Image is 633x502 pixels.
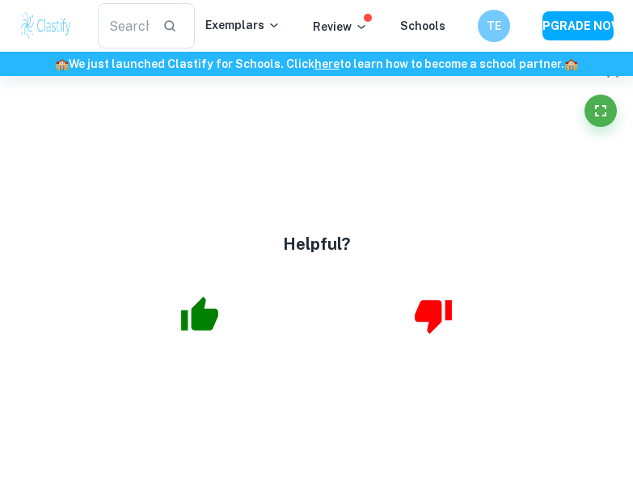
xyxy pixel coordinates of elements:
[314,57,340,70] a: here
[542,11,614,40] button: UPGRADE NOW
[485,17,504,35] h6: TE
[205,16,281,34] p: Exemplars
[3,55,630,73] h6: We just launched Clastify for Schools. Click to learn how to become a school partner.
[313,18,368,36] p: Review
[400,19,445,32] a: Schools
[478,10,510,42] button: TE
[98,3,150,49] input: Search for any exemplars...
[564,57,578,70] span: 🏫
[283,232,350,256] h4: Helpful?
[55,57,69,70] span: 🏫
[584,95,617,127] button: Fullscreen
[19,10,72,42] img: Clastify logo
